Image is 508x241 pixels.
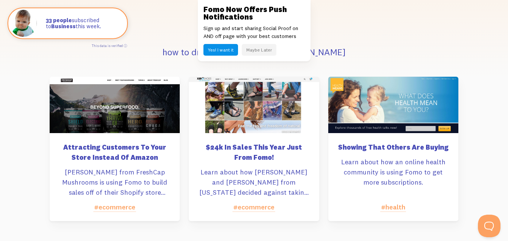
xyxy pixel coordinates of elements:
a: #health [381,203,405,211]
strong: Business [51,23,76,30]
p: Learn about how [PERSON_NAME] and [PERSON_NAME] from [US_STATE] decided against taking a Shark Ta... [198,167,310,197]
h5: $24k In Sales This Year Just From Fomo! [198,142,310,162]
a: #ecommerce [94,203,135,211]
h5: Attracting Customers To Your Store Instead Of Amazon [59,142,171,162]
p: Sign up and start sharing Social Proof on AND off page with your best customers [203,24,305,40]
p: Learn about how an online health community is using Fomo to get more subscriptions. [337,157,449,187]
a: This data is verified ⓘ [92,44,127,48]
strong: 33 people [46,17,72,24]
a: Showing That Others Are Buying [337,142,449,157]
p: subscribed to this week. [46,17,120,30]
a: Attracting Customers To Your Store Instead Of Amazon [59,142,171,167]
button: Maybe Later [242,44,276,56]
h5: Showing That Others Are Buying [337,142,449,152]
h3: Fomo Now Offers Push Notifications [203,6,305,21]
a: #ecommerce [233,203,274,211]
button: Yes! I want it [203,44,238,56]
p: how to drive conversion with [PERSON_NAME] [50,45,458,59]
iframe: Help Scout Beacon - Open [478,215,500,237]
a: $24k In Sales This Year Just From Fomo! [198,142,310,167]
p: [PERSON_NAME] from FreshCap Mushrooms is using Fomo to build sales off of their Shopify store ins... [59,167,171,197]
img: Fomo [10,10,37,37]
